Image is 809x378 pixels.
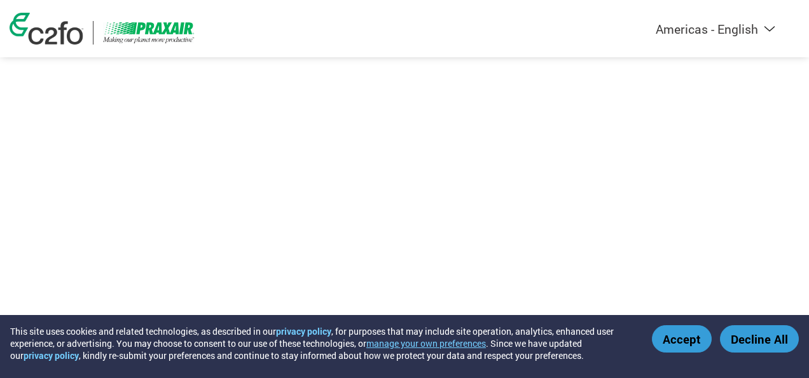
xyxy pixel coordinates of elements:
[720,325,799,353] button: Decline All
[103,21,195,45] img: Praxair
[652,325,712,353] button: Accept
[24,349,79,361] a: privacy policy
[366,337,486,349] button: manage your own preferences
[10,13,83,45] img: c2fo logo
[10,325,633,361] div: This site uses cookies and related technologies, as described in our , for purposes that may incl...
[276,325,331,337] a: privacy policy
